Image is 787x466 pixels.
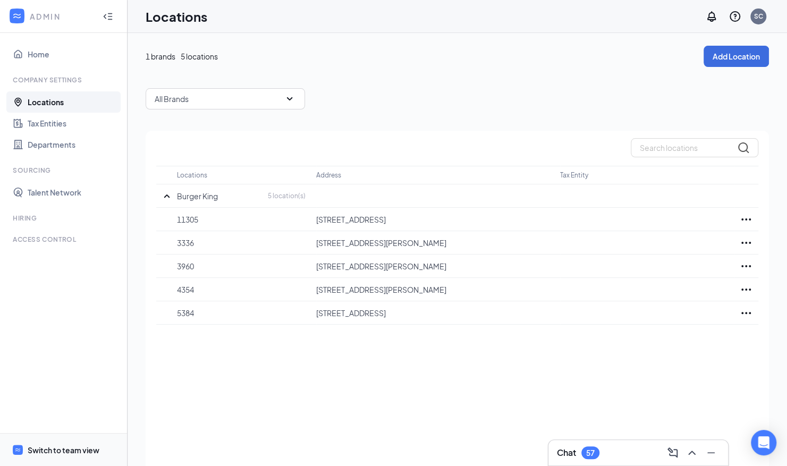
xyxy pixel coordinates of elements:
a: Home [28,44,119,65]
span: 1 brands [146,50,175,62]
p: Locations [177,171,207,180]
button: Add Location [704,46,769,67]
div: ADMIN [30,11,93,22]
svg: SmallChevronUp [160,190,173,202]
svg: Collapse [103,11,113,22]
div: SC [754,12,763,21]
svg: Ellipses [740,260,752,273]
div: Switch to team view [28,445,99,455]
div: Open Intercom Messenger [751,430,776,455]
p: 3960 [177,261,306,272]
svg: QuestionInfo [729,10,741,23]
button: ChevronUp [683,444,700,461]
svg: Minimize [705,446,717,459]
svg: WorkstreamLogo [14,446,21,453]
p: [STREET_ADDRESS][PERSON_NAME] [316,284,549,295]
svg: MagnifyingGlass [737,141,750,154]
button: ComposeMessage [664,444,681,461]
p: 3336 [177,238,306,248]
svg: Ellipses [740,283,752,296]
svg: Ellipses [740,213,752,226]
svg: WorkstreamLogo [12,11,22,21]
p: Tax Entity [560,171,588,180]
h3: Chat [557,447,576,459]
svg: Ellipses [740,236,752,249]
p: 4354 [177,284,306,295]
svg: Ellipses [740,307,752,319]
div: Sourcing [13,166,116,175]
svg: ChevronUp [686,446,698,459]
div: Hiring [13,214,116,223]
button: Minimize [703,444,720,461]
p: 5384 [177,308,306,318]
h1: Locations [146,7,207,26]
p: Address [316,171,341,180]
p: [STREET_ADDRESS][PERSON_NAME] [316,238,549,248]
a: Tax Entities [28,113,119,134]
div: 57 [586,448,595,457]
input: Search locations [631,138,758,157]
div: Company Settings [13,75,116,84]
a: Locations [28,91,119,113]
div: Access control [13,235,116,244]
span: 5 locations [181,50,218,62]
a: Talent Network [28,182,119,203]
p: 5 location(s) [268,191,306,200]
p: [STREET_ADDRESS][PERSON_NAME] [316,261,549,272]
p: 11305 [177,214,306,225]
a: Departments [28,134,119,155]
p: Burger King [177,191,218,201]
svg: ComposeMessage [666,446,679,459]
p: All Brands [155,94,189,104]
svg: SmallChevronDown [283,92,296,105]
p: [STREET_ADDRESS] [316,214,549,225]
p: [STREET_ADDRESS] [316,308,549,318]
svg: Notifications [705,10,718,23]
